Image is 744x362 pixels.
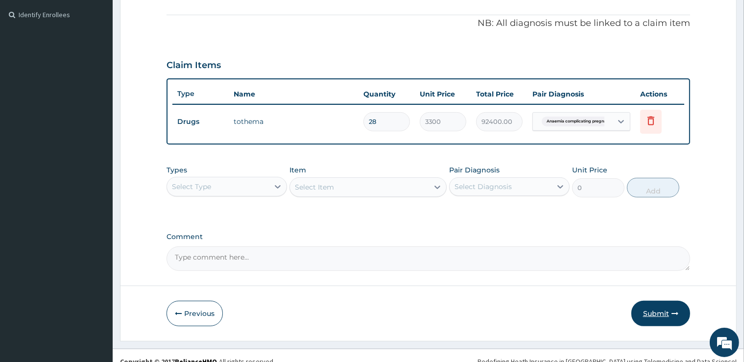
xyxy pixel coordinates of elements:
button: Add [627,178,679,197]
div: Select Diagnosis [455,182,512,192]
button: Previous [167,301,223,326]
span: Anaemia complicating pregnancy... [542,117,622,126]
span: We're online! [57,115,135,214]
label: Types [167,166,187,174]
th: Pair Diagnosis [528,84,635,104]
textarea: Type your message and hit 'Enter' [5,250,187,285]
th: Total Price [471,84,528,104]
button: Submit [631,301,690,326]
td: tothema [229,112,358,131]
th: Type [172,85,229,103]
div: Minimize live chat window [161,5,184,28]
th: Name [229,84,358,104]
th: Unit Price [415,84,471,104]
p: NB: All diagnosis must be linked to a claim item [167,17,690,30]
label: Comment [167,233,690,241]
th: Actions [635,84,684,104]
div: Select Type [172,182,211,192]
label: Item [289,165,306,175]
img: d_794563401_company_1708531726252_794563401 [18,49,40,73]
h3: Claim Items [167,60,221,71]
td: Drugs [172,113,229,131]
label: Pair Diagnosis [449,165,500,175]
th: Quantity [359,84,415,104]
div: Chat with us now [51,55,165,68]
label: Unit Price [572,165,607,175]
